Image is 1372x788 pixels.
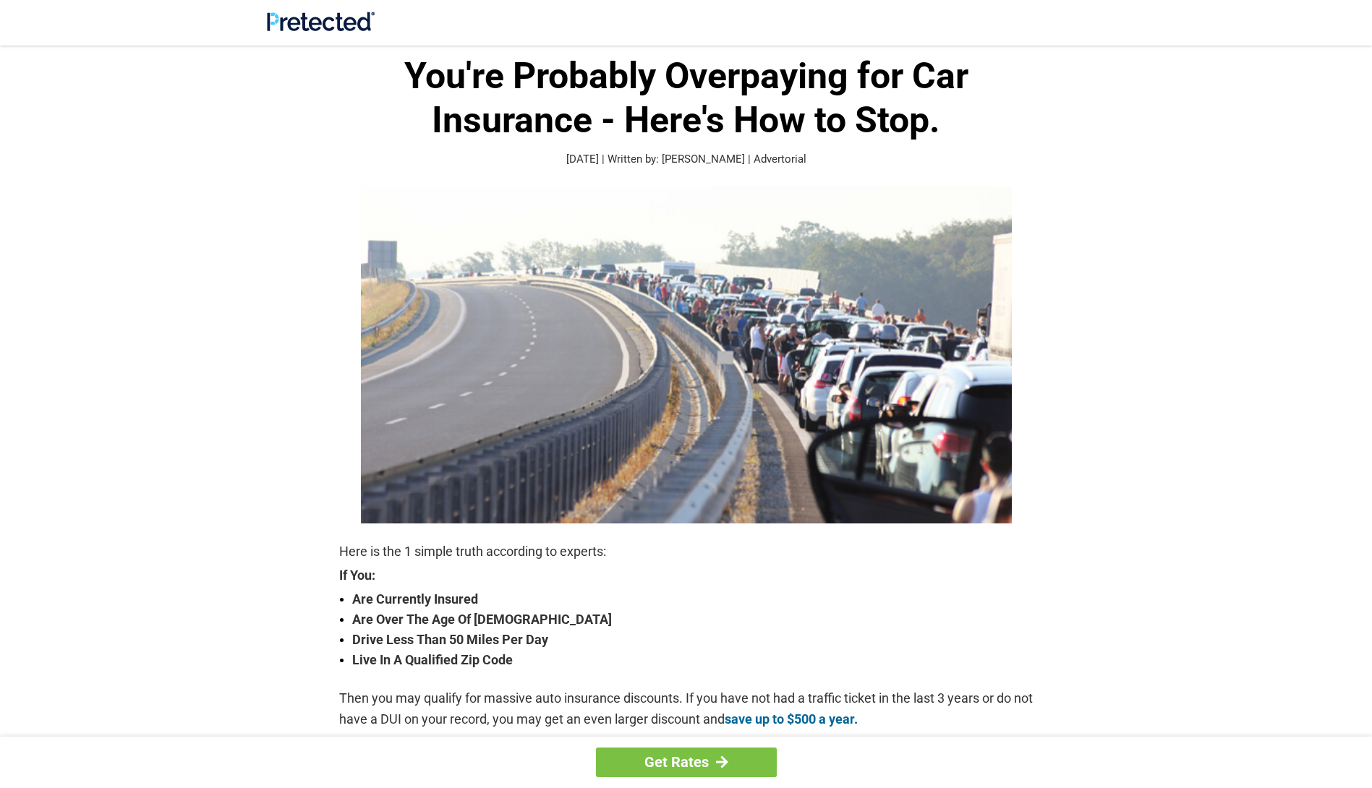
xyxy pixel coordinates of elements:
h1: You're Probably Overpaying for Car Insurance - Here's How to Stop. [339,54,1034,142]
p: [DATE] | Written by: [PERSON_NAME] | Advertorial [339,151,1034,168]
a: save up to $500 a year. [725,711,858,727]
a: Site Logo [267,20,375,34]
a: Get Rates [596,748,777,777]
strong: If You: [339,569,1034,582]
strong: Live In A Qualified Zip Code [352,650,1034,670]
strong: Are Over The Age Of [DEMOGRAPHIC_DATA] [352,609,1034,630]
strong: Drive Less Than 50 Miles Per Day [352,630,1034,650]
p: Here is the 1 simple truth according to experts: [339,541,1034,562]
p: Then you may qualify for massive auto insurance discounts. If you have not had a traffic ticket i... [339,688,1034,729]
img: Site Logo [267,12,375,31]
strong: Are Currently Insured [352,589,1034,609]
